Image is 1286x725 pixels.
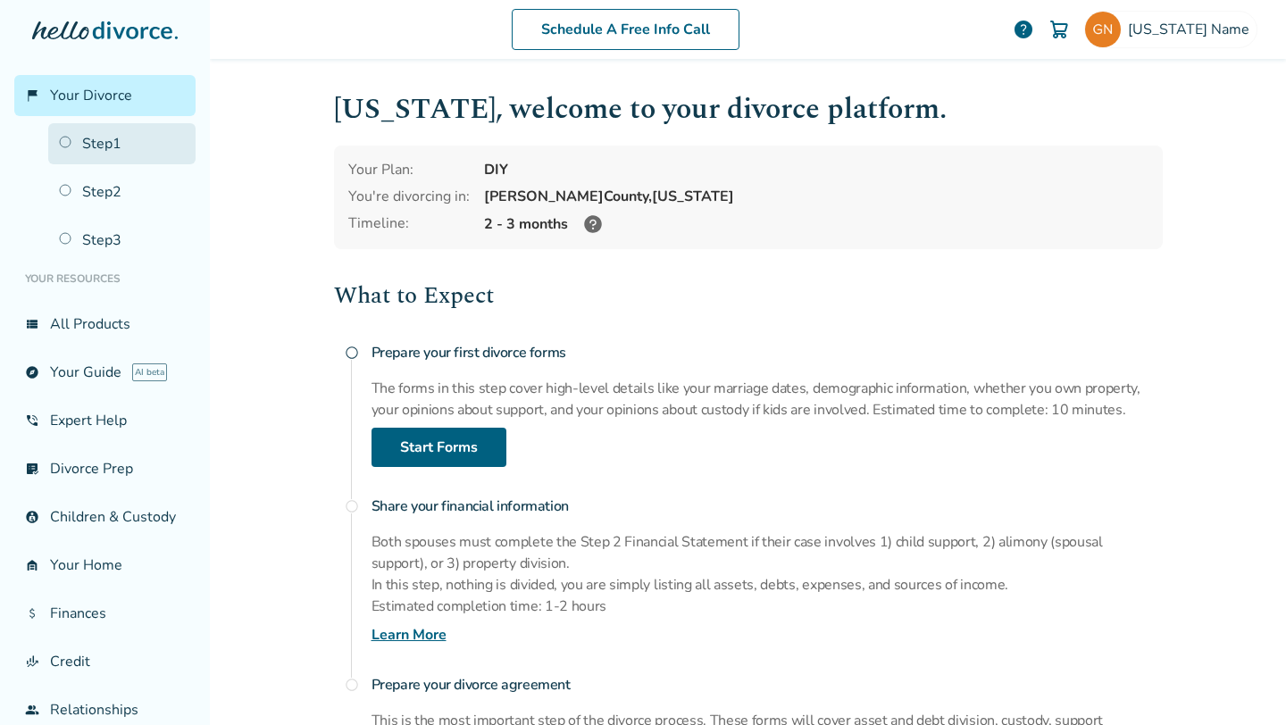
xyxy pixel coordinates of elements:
[14,448,196,489] a: list_alt_checkDivorce Prep
[484,160,1148,179] div: DIY
[25,606,39,621] span: attach_money
[48,123,196,164] a: Step1
[14,496,196,537] a: account_childChildren & Custody
[14,352,196,393] a: exploreYour GuideAI beta
[372,574,1163,596] p: In this step, nothing is divided, you are simply listing all assets, debts, expenses, and sources...
[372,596,1163,617] p: Estimated completion time: 1-2 hours
[25,88,39,103] span: flag_2
[14,545,196,586] a: garage_homeYour Home
[345,499,359,513] span: radio_button_unchecked
[348,160,470,179] div: Your Plan:
[48,220,196,261] a: Step3
[14,641,196,682] a: finance_modeCredit
[48,171,196,212] a: Step2
[25,462,39,476] span: list_alt_check
[14,75,196,116] a: flag_2Your Divorce
[50,86,132,105] span: Your Divorce
[1048,19,1070,40] img: Cart
[14,400,196,441] a: phone_in_talkExpert Help
[334,87,1163,131] h1: [US_STATE] , welcome to your divorce platform.
[25,365,39,379] span: explore
[25,703,39,717] span: group
[372,488,1163,524] h4: Share your financial information
[25,654,39,669] span: finance_mode
[25,317,39,331] span: view_list
[372,667,1163,703] h4: Prepare your divorce agreement
[512,9,739,50] a: Schedule A Free Info Call
[25,510,39,524] span: account_child
[372,335,1163,371] h4: Prepare your first divorce forms
[345,678,359,692] span: radio_button_unchecked
[14,304,196,345] a: view_listAll Products
[484,187,1148,206] div: [PERSON_NAME] County, [US_STATE]
[372,624,447,646] a: Learn More
[372,378,1163,421] p: The forms in this step cover high-level details like your marriage dates, demographic information...
[348,187,470,206] div: You're divorcing in:
[25,558,39,572] span: garage_home
[1013,19,1034,40] a: help
[372,531,1163,574] p: Both spouses must complete the Step 2 Financial Statement if their case involves 1) child support...
[14,593,196,634] a: attach_moneyFinances
[1197,639,1286,725] iframe: Chat Widget
[484,213,1148,235] div: 2 - 3 months
[345,346,359,360] span: radio_button_unchecked
[348,213,470,235] div: Timeline:
[372,428,506,467] a: Start Forms
[1085,12,1121,47] img: hellodivorcestatestest+2@gmail.com
[14,261,196,296] li: Your Resources
[1128,20,1257,39] span: [US_STATE] Name
[132,363,167,381] span: AI beta
[334,278,1163,313] h2: What to Expect
[25,413,39,428] span: phone_in_talk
